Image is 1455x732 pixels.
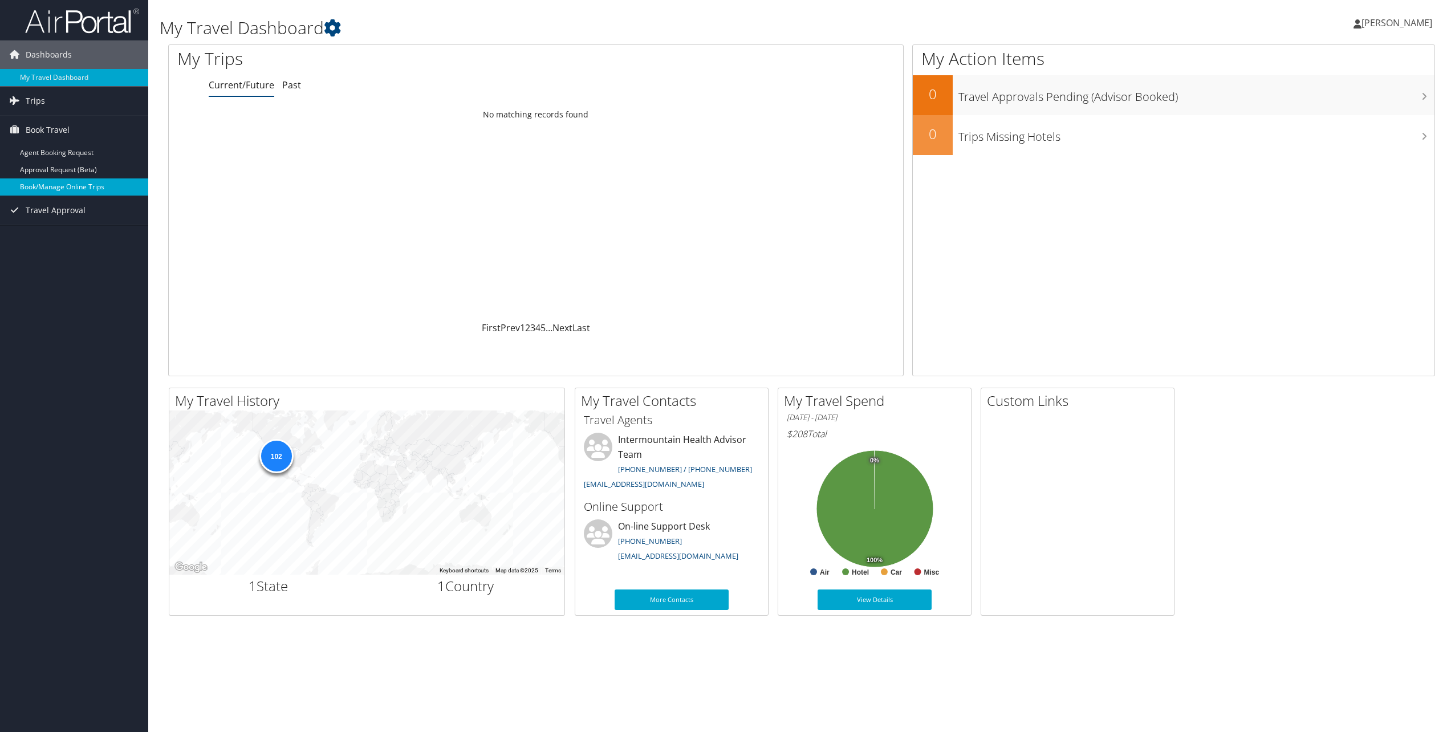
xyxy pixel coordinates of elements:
[913,124,953,144] h2: 0
[1361,17,1432,29] span: [PERSON_NAME]
[581,391,768,410] h2: My Travel Contacts
[870,457,879,464] tspan: 0%
[891,568,902,576] text: Car
[501,322,520,334] a: Prev
[958,123,1434,145] h3: Trips Missing Hotels
[546,322,552,334] span: …
[787,428,807,440] span: $208
[249,576,257,595] span: 1
[26,196,86,225] span: Travel Approval
[25,7,139,34] img: airportal-logo.png
[618,464,752,474] a: [PHONE_NUMBER] / [PHONE_NUMBER]
[172,560,210,575] img: Google
[535,322,540,334] a: 4
[160,16,1015,40] h1: My Travel Dashboard
[584,412,759,428] h3: Travel Agents
[618,536,682,546] a: [PHONE_NUMBER]
[924,568,940,576] text: Misc
[913,75,1434,115] a: 0Travel Approvals Pending (Advisor Booked)
[987,391,1174,410] h2: Custom Links
[618,551,738,561] a: [EMAIL_ADDRESS][DOMAIN_NAME]
[169,104,903,125] td: No matching records found
[178,576,359,596] h2: State
[440,567,489,575] button: Keyboard shortcuts
[852,568,869,576] text: Hotel
[175,391,564,410] h2: My Travel History
[259,439,293,473] div: 102
[520,322,525,334] a: 1
[1354,6,1444,40] a: [PERSON_NAME]
[282,79,301,91] a: Past
[784,391,971,410] h2: My Travel Spend
[177,47,588,71] h1: My Trips
[818,589,932,610] a: View Details
[172,560,210,575] a: Open this area in Google Maps (opens a new window)
[820,568,830,576] text: Air
[578,519,765,566] li: On-line Support Desk
[495,567,538,574] span: Map data ©2025
[913,115,1434,155] a: 0Trips Missing Hotels
[552,322,572,334] a: Next
[958,83,1434,105] h3: Travel Approvals Pending (Advisor Booked)
[578,433,765,494] li: Intermountain Health Advisor Team
[615,589,729,610] a: More Contacts
[545,567,561,574] a: Terms (opens in new tab)
[584,479,704,489] a: [EMAIL_ADDRESS][DOMAIN_NAME]
[572,322,590,334] a: Last
[584,499,759,515] h3: Online Support
[867,557,883,564] tspan: 100%
[26,116,70,144] span: Book Travel
[376,576,556,596] h2: Country
[530,322,535,334] a: 3
[525,322,530,334] a: 2
[26,40,72,69] span: Dashboards
[209,79,274,91] a: Current/Future
[437,576,445,595] span: 1
[913,84,953,104] h2: 0
[26,87,45,115] span: Trips
[787,428,962,440] h6: Total
[787,412,962,423] h6: [DATE] - [DATE]
[482,322,501,334] a: First
[540,322,546,334] a: 5
[913,47,1434,71] h1: My Action Items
